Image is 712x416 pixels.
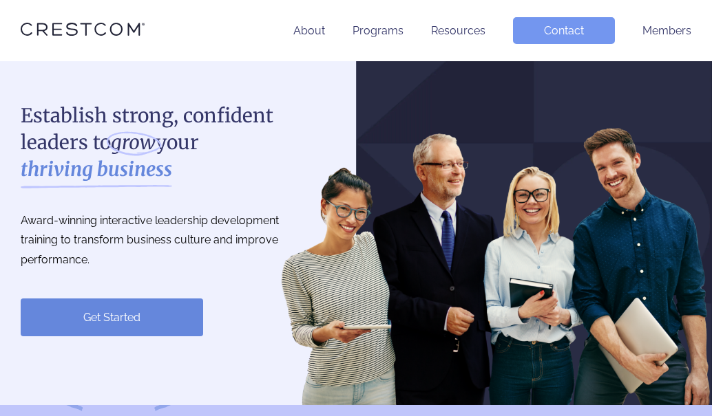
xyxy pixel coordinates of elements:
a: Contact [513,17,615,44]
a: Resources [431,24,485,37]
a: About [293,24,325,37]
strong: thriving business [21,156,172,183]
p: Award-winning interactive leadership development training to transform business culture and impro... [21,211,310,270]
h1: Establish strong, confident leaders to your [21,102,310,184]
a: Programs [353,24,404,37]
a: Members [642,24,691,37]
i: grow [111,129,156,156]
a: Get Started [21,298,203,336]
